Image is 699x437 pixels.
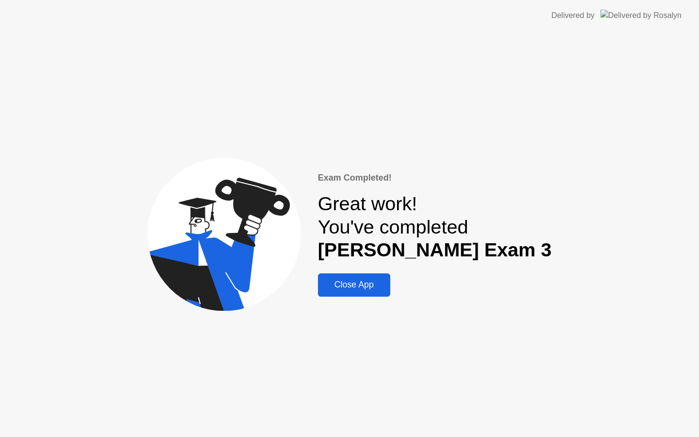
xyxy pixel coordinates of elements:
b: [PERSON_NAME] Exam 3 [318,239,552,260]
div: Delivered by [551,10,595,21]
button: Close App [318,273,390,297]
img: Delivered by Rosalyn [600,10,682,21]
div: Exam Completed! [318,171,552,185]
div: Close App [321,280,387,290]
div: Great work! You've completed [318,192,552,262]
